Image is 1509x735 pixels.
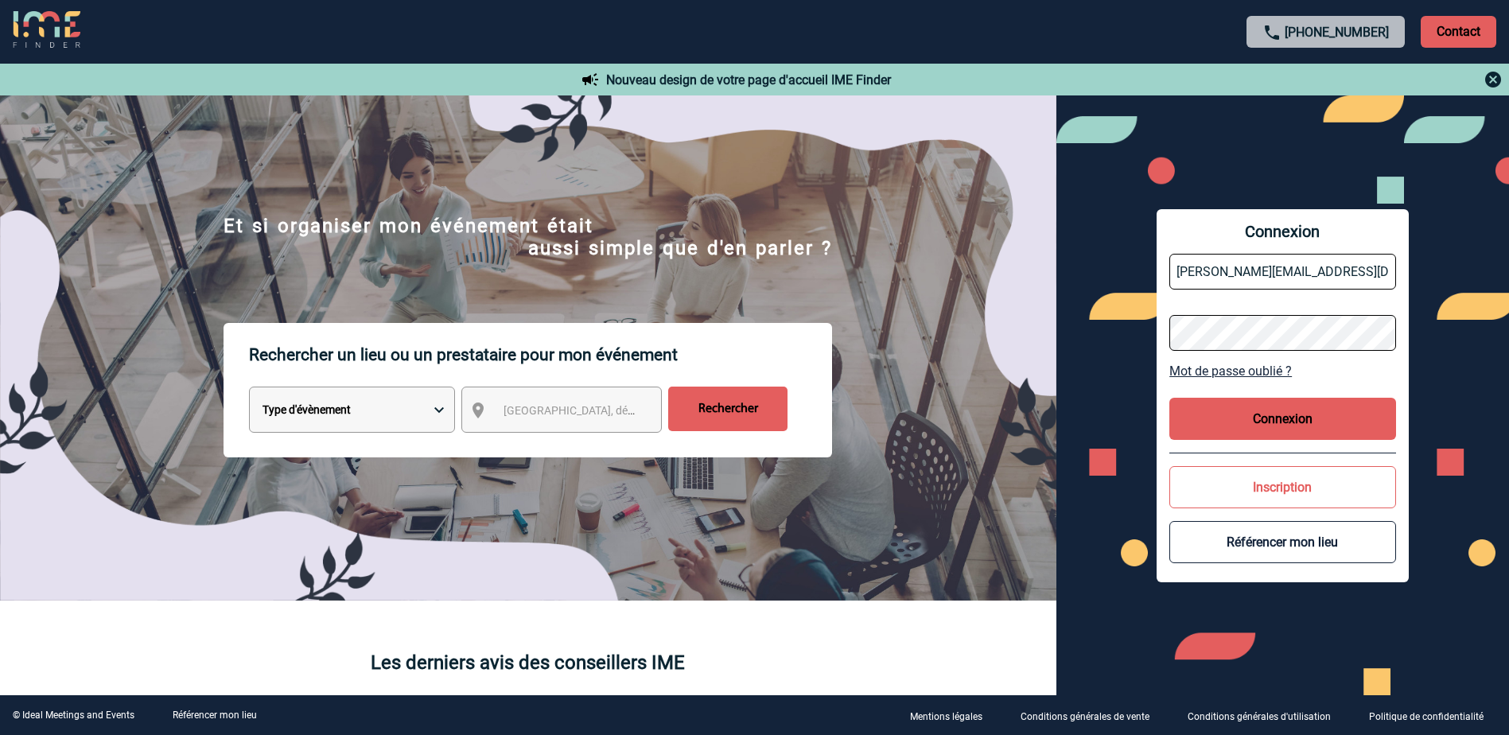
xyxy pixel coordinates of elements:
p: Conditions générales d'utilisation [1188,711,1331,722]
span: Connexion [1169,222,1396,241]
img: call-24-px.png [1262,23,1281,42]
span: [GEOGRAPHIC_DATA], département, région... [504,404,725,417]
a: Mot de passe oublié ? [1169,364,1396,379]
p: Politique de confidentialité [1369,711,1484,722]
a: Référencer mon lieu [173,710,257,721]
a: Conditions générales d'utilisation [1175,708,1356,723]
input: Rechercher [668,387,788,431]
p: Conditions générales de vente [1021,711,1149,722]
div: © Ideal Meetings and Events [13,710,134,721]
a: [PHONE_NUMBER] [1285,25,1389,40]
button: Référencer mon lieu [1169,521,1396,563]
a: Mentions légales [897,708,1008,723]
a: Politique de confidentialité [1356,708,1509,723]
button: Connexion [1169,398,1396,440]
button: Inscription [1169,466,1396,508]
p: Contact [1421,16,1496,48]
input: Email * [1169,254,1396,290]
a: Conditions générales de vente [1008,708,1175,723]
p: Mentions légales [910,711,982,722]
p: Rechercher un lieu ou un prestataire pour mon événement [249,323,832,387]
